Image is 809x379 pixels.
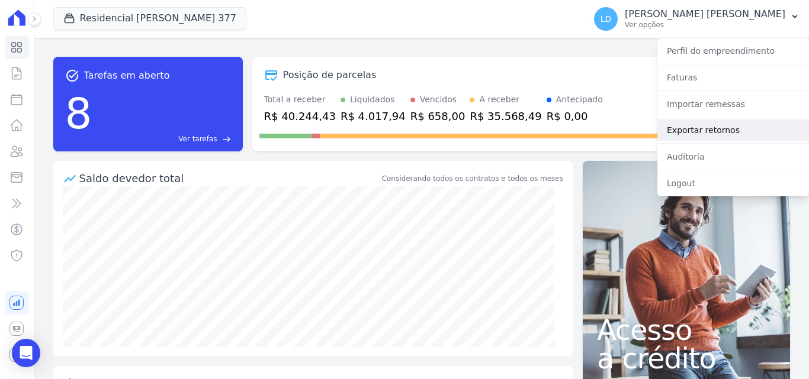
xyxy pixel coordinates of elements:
[585,2,809,35] button: LD [PERSON_NAME] [PERSON_NAME] Ver opções
[350,93,395,106] div: Liquidados
[97,134,230,144] a: Ver tarefas east
[625,20,785,30] p: Ver opções
[264,93,336,106] div: Total a receber
[79,170,380,186] div: Saldo devedor total
[556,93,603,106] div: Antecipado
[479,93,519,106] div: A receber
[657,67,809,88] a: Faturas
[657,146,809,167] a: Auditoria
[283,68,377,82] div: Posição de parcelas
[597,316,776,344] span: Acesso
[382,173,563,184] div: Considerando todos os contratos e todos os meses
[264,108,336,124] div: R$ 40.244,43
[657,93,809,115] a: Importar remessas
[601,15,612,23] span: LD
[222,135,231,144] span: east
[65,83,92,144] div: 8
[597,344,776,372] span: a crédito
[84,69,170,83] span: Tarefas em aberto
[420,93,457,106] div: Vencidos
[625,8,785,20] p: [PERSON_NAME] [PERSON_NAME]
[53,7,246,30] button: Residencial [PERSON_NAME] 377
[657,40,809,61] a: Perfil do empreendimento
[410,108,466,124] div: R$ 658,00
[341,108,406,124] div: R$ 4.017,94
[470,108,541,124] div: R$ 35.568,49
[12,339,40,367] div: Open Intercom Messenger
[65,69,79,83] span: task_alt
[547,108,603,124] div: R$ 0,00
[657,173,809,194] a: Logout
[178,134,217,144] span: Ver tarefas
[657,119,809,141] a: Exportar retornos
